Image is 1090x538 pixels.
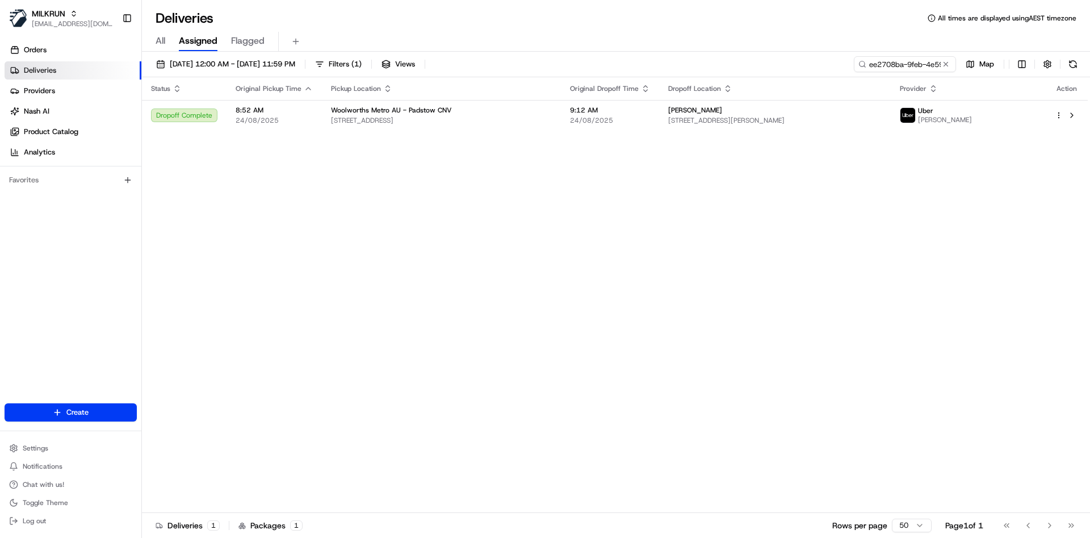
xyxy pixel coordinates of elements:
[5,495,137,511] button: Toggle Theme
[1055,84,1079,93] div: Action
[24,106,49,116] span: Nash AI
[236,116,313,125] span: 24/08/2025
[832,520,887,531] p: Rows per page
[170,59,295,69] span: [DATE] 12:00 AM - [DATE] 11:59 PM
[5,123,141,141] a: Product Catalog
[310,56,367,72] button: Filters(1)
[231,34,265,48] span: Flagged
[5,102,141,120] a: Nash AI
[5,82,141,100] a: Providers
[238,520,303,531] div: Packages
[900,84,927,93] span: Provider
[945,520,983,531] div: Page 1 of 1
[32,8,65,19] button: MILKRUN
[24,86,55,96] span: Providers
[23,462,62,471] span: Notifications
[5,440,137,456] button: Settings
[151,56,300,72] button: [DATE] 12:00 AM - [DATE] 11:59 PM
[570,116,650,125] span: 24/08/2025
[5,458,137,474] button: Notifications
[23,480,64,489] span: Chat with us!
[5,171,137,189] div: Favorites
[5,477,137,493] button: Chat with us!
[5,5,118,32] button: MILKRUNMILKRUN[EMAIL_ADDRESS][DOMAIN_NAME]
[24,65,56,76] span: Deliveries
[918,115,972,124] span: [PERSON_NAME]
[5,513,137,529] button: Log out
[5,41,141,59] a: Orders
[329,59,362,69] span: Filters
[5,61,141,80] a: Deliveries
[900,108,915,123] img: uber-new-logo.jpeg
[1065,56,1081,72] button: Refresh
[5,143,141,161] a: Analytics
[938,14,1076,23] span: All times are displayed using AEST timezone
[32,19,113,28] button: [EMAIL_ADDRESS][DOMAIN_NAME]
[395,59,415,69] span: Views
[24,127,78,137] span: Product Catalog
[979,59,994,69] span: Map
[9,9,27,27] img: MILKRUN
[236,106,313,115] span: 8:52 AM
[156,9,213,27] h1: Deliveries
[24,45,47,55] span: Orders
[23,444,48,453] span: Settings
[668,116,881,125] span: [STREET_ADDRESS][PERSON_NAME]
[23,516,46,526] span: Log out
[376,56,420,72] button: Views
[668,106,722,115] span: [PERSON_NAME]
[854,56,956,72] input: Type to search
[179,34,217,48] span: Assigned
[331,84,381,93] span: Pickup Location
[24,147,55,157] span: Analytics
[156,34,165,48] span: All
[207,520,220,531] div: 1
[918,106,933,115] span: Uber
[66,407,89,418] span: Create
[5,403,137,422] button: Create
[668,84,721,93] span: Dropoff Location
[236,84,301,93] span: Original Pickup Time
[331,116,552,125] span: [STREET_ADDRESS]
[23,498,68,507] span: Toggle Theme
[331,106,452,115] span: Woolworths Metro AU - Padstow CNV
[351,59,362,69] span: ( 1 )
[290,520,303,531] div: 1
[961,56,999,72] button: Map
[151,84,170,93] span: Status
[570,106,650,115] span: 9:12 AM
[570,84,639,93] span: Original Dropoff Time
[156,520,220,531] div: Deliveries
